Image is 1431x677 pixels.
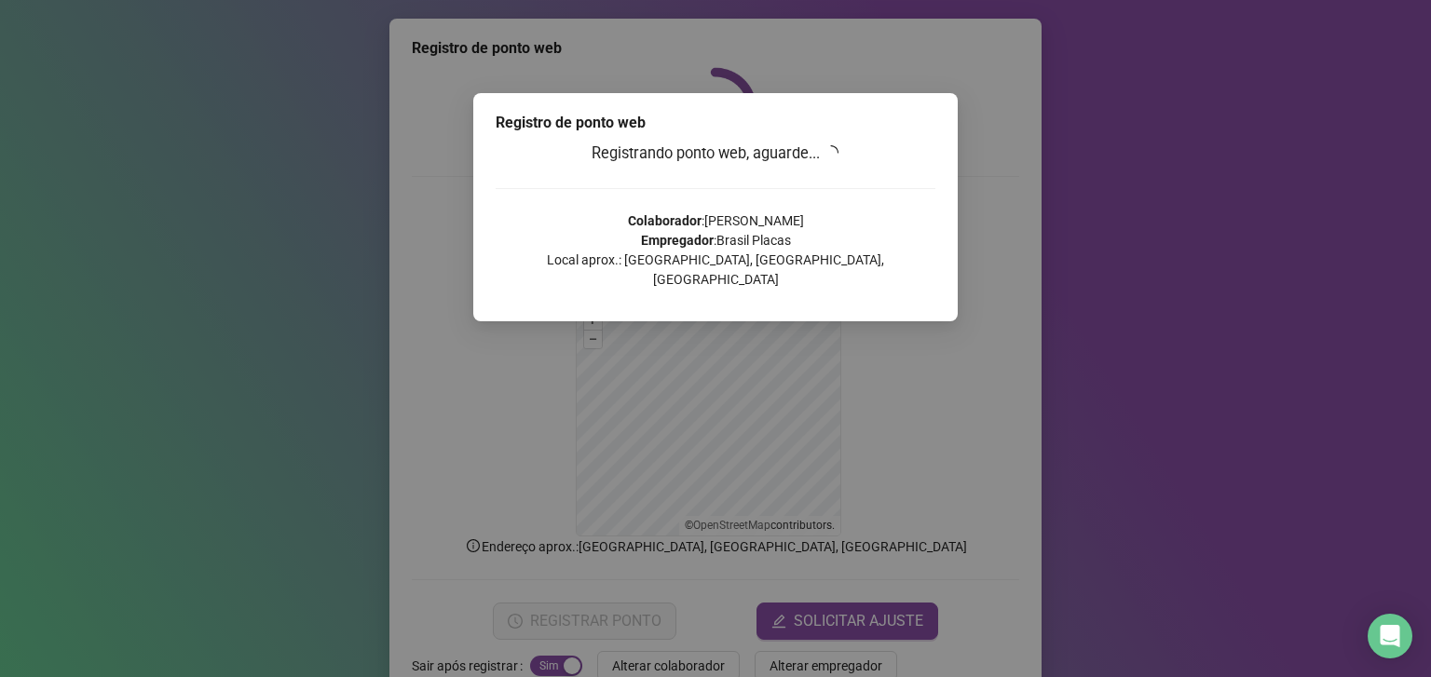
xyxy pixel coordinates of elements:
[496,112,935,134] div: Registro de ponto web
[1368,614,1412,658] div: Open Intercom Messenger
[496,211,935,290] p: : [PERSON_NAME] : Brasil Placas Local aprox.: [GEOGRAPHIC_DATA], [GEOGRAPHIC_DATA], [GEOGRAPHIC_D...
[628,213,702,228] strong: Colaborador
[641,233,714,248] strong: Empregador
[496,142,935,166] h3: Registrando ponto web, aguarde...
[822,142,842,163] span: loading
